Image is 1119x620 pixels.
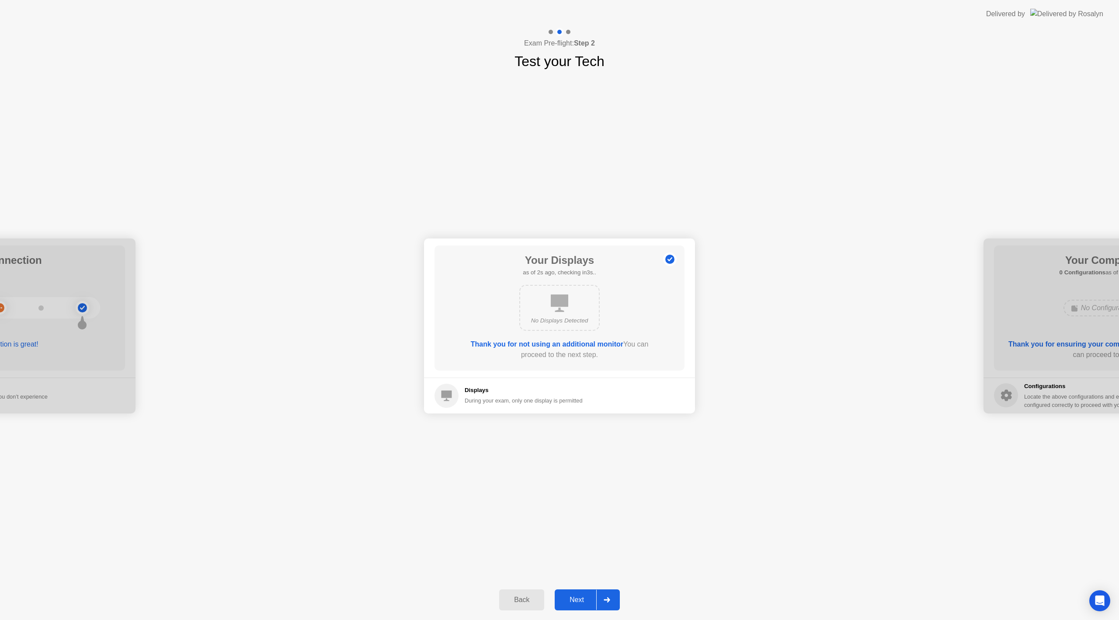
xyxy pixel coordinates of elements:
div: Next [557,596,596,604]
div: Back [502,596,542,604]
h1: Test your Tech [514,51,605,72]
div: Open Intercom Messenger [1089,590,1110,611]
div: You can proceed to the next step. [459,339,660,360]
b: Step 2 [574,39,595,47]
h5: Displays [465,386,583,395]
h1: Your Displays [523,252,596,268]
button: Next [555,589,620,610]
div: Delivered by [986,9,1025,19]
h5: as of 2s ago, checking in3s.. [523,268,596,277]
div: During your exam, only one display is permitted [465,396,583,405]
div: No Displays Detected [527,316,592,325]
b: Thank you for not using an additional monitor [471,340,623,348]
img: Delivered by Rosalyn [1030,9,1103,19]
button: Back [499,589,544,610]
h4: Exam Pre-flight: [524,38,595,49]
